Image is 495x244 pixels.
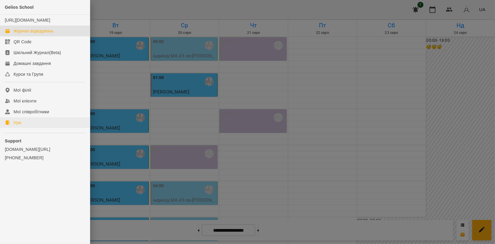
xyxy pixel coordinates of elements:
div: Мої клієнти [14,98,36,104]
a: [URL][DOMAIN_NAME] [5,18,50,23]
a: [PHONE_NUMBER] [5,155,85,161]
div: Домашні завдання [14,60,51,66]
div: Журнал відвідувань [14,28,53,34]
div: Ігри [14,120,21,126]
div: Мої співробітники [14,109,49,115]
div: Мої філії [14,87,31,93]
div: Шкільний Журнал(Beta) [14,50,61,56]
div: QR Code [14,39,32,45]
span: Gelios School [5,5,34,10]
a: [DOMAIN_NAME][URL] [5,146,85,152]
p: Support [5,138,85,144]
div: Курси та Групи [14,71,43,77]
